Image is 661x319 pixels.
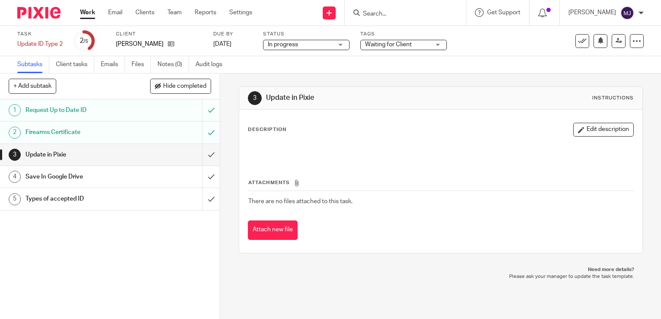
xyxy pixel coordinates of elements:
[9,104,21,116] div: 1
[362,10,440,18] input: Search
[487,10,520,16] span: Get Support
[268,41,298,48] span: In progress
[360,31,447,38] label: Tags
[26,170,138,183] h1: Save In Google Drive
[56,56,94,73] a: Client tasks
[80,36,88,46] div: 2
[9,127,21,139] div: 2
[9,149,21,161] div: 3
[9,193,21,205] div: 5
[17,31,63,38] label: Task
[9,171,21,183] div: 4
[9,79,56,93] button: + Add subtask
[573,123,634,137] button: Edit description
[248,126,286,133] p: Description
[229,8,252,17] a: Settings
[26,148,138,161] h1: Update in Pixie
[163,83,206,90] span: Hide completed
[150,79,211,93] button: Hide completed
[101,56,125,73] a: Emails
[620,6,634,20] img: svg%3E
[196,56,229,73] a: Audit logs
[248,198,353,204] span: There are no files attached to this task.
[247,266,634,273] p: Need more details?
[248,220,298,240] button: Attach new file
[213,41,231,47] span: [DATE]
[108,8,122,17] a: Email
[266,93,459,102] h1: Update in Pixie
[80,8,95,17] a: Work
[248,180,290,185] span: Attachments
[157,56,189,73] a: Notes (0)
[195,8,216,17] a: Reports
[568,8,616,17] p: [PERSON_NAME]
[263,31,350,38] label: Status
[135,8,154,17] a: Clients
[26,126,138,139] h1: Firearms Certificate
[17,40,63,48] div: Update ID Type 2
[132,56,151,73] a: Files
[26,104,138,117] h1: Request Up to Date ID
[365,41,412,48] span: Waiting for Client
[17,56,49,73] a: Subtasks
[167,8,182,17] a: Team
[116,40,164,48] p: [PERSON_NAME]
[116,31,202,38] label: Client
[17,7,61,19] img: Pixie
[83,39,88,44] small: /5
[247,273,634,280] p: Please ask your manager to update the task template.
[592,95,634,102] div: Instructions
[213,31,252,38] label: Due by
[26,192,138,205] h1: Types of accepted ID
[248,91,262,105] div: 3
